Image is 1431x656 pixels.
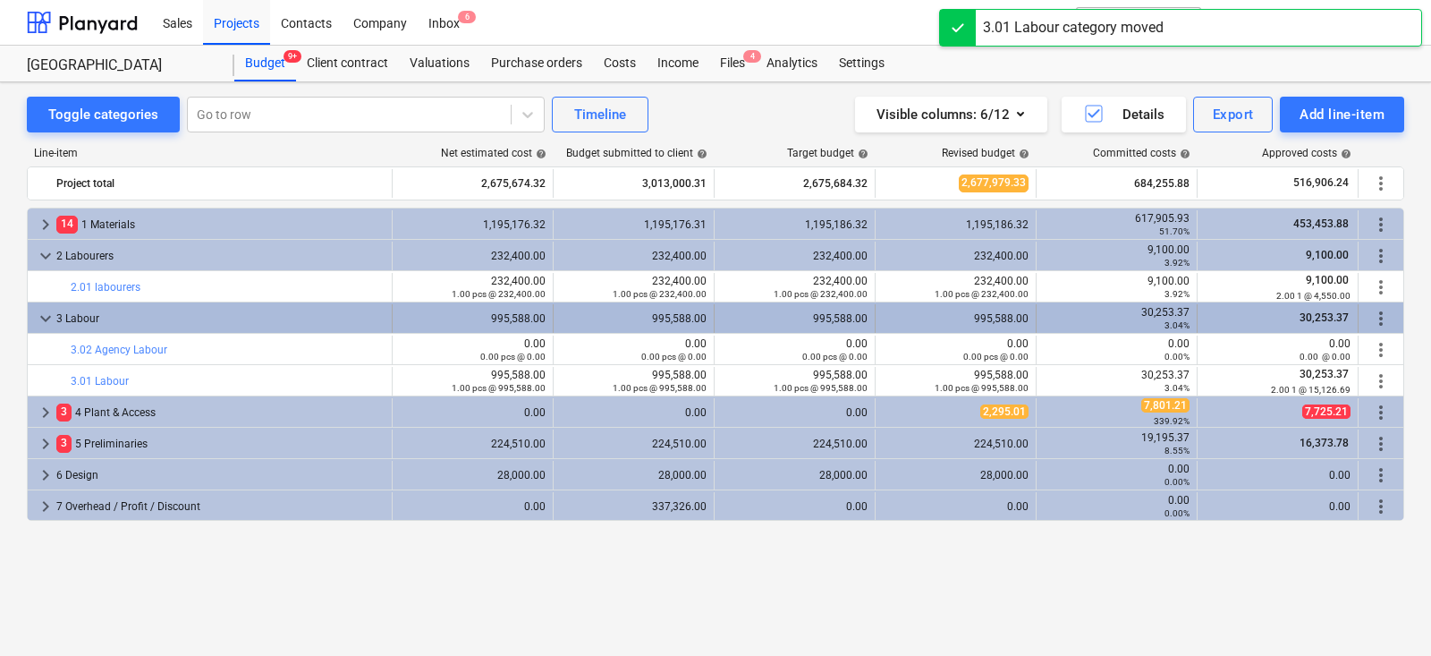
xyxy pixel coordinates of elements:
div: Toggle categories [48,103,158,126]
div: 0.00 [722,337,868,362]
div: 337,326.00 [561,500,707,513]
div: 1,195,176.32 [400,218,546,231]
span: help [854,149,868,159]
div: 232,400.00 [722,275,868,300]
div: 4 Plant & Access [56,398,385,427]
div: 684,255.88 [1044,169,1190,198]
div: 5 Preliminaries [56,430,385,458]
span: keyboard_arrow_right [35,464,56,486]
a: 3.02 Agency Labour [71,344,167,356]
span: More actions [1370,277,1392,298]
span: 3 [56,435,72,452]
span: 3 [56,404,72,421]
div: 995,588.00 [561,369,707,394]
span: 6 [458,11,476,23]
div: 224,510.00 [561,438,707,450]
div: 224,510.00 [883,438,1029,450]
div: Budget submitted to client [566,147,707,159]
div: 1 Materials [56,210,385,239]
span: 7,801.21 [1141,398,1190,413]
span: keyboard_arrow_right [35,433,56,455]
div: 6 Design [56,461,385,490]
span: 2,677,979.33 [959,175,1029,192]
div: 0.00 [400,337,546,362]
div: Committed costs [1093,147,1190,159]
a: Budget9+ [234,46,296,81]
small: 1.00 pcs @ 232,400.00 [935,289,1029,299]
div: 224,510.00 [400,438,546,450]
span: help [1337,149,1351,159]
div: 995,588.00 [883,312,1029,325]
span: 4 [743,50,761,63]
span: More actions [1370,433,1392,455]
span: help [1015,149,1029,159]
small: 3.04% [1164,383,1190,393]
div: 0.00 [1044,463,1190,488]
small: 1.00 pcs @ 995,588.00 [452,383,546,393]
div: 30,253.37 [1044,369,1190,394]
small: 8.55% [1164,446,1190,456]
small: 1.00 pcs @ 995,588.00 [935,383,1029,393]
div: Income [647,46,709,81]
div: 1,195,186.32 [722,218,868,231]
small: 1.00 pcs @ 995,588.00 [613,383,707,393]
span: More actions [1370,339,1392,361]
div: 995,588.00 [722,369,868,394]
div: 0.00 [883,337,1029,362]
span: 9,100.00 [1304,274,1351,286]
a: 3.01 Labour [71,375,129,388]
div: 2,675,674.32 [400,169,546,198]
span: help [693,149,707,159]
span: keyboard_arrow_right [35,214,56,235]
span: keyboard_arrow_down [35,245,56,267]
div: Purchase orders [480,46,593,81]
div: 232,400.00 [883,275,1029,300]
span: 7,725.21 [1302,405,1351,419]
small: 1.00 pcs @ 232,400.00 [452,289,546,299]
button: Toggle categories [27,97,180,132]
small: 1.00 pcs @ 995,588.00 [774,383,868,393]
span: More actions [1370,173,1392,194]
div: 19,195.37 [1044,431,1190,456]
small: 0.00 pcs @ 0.00 [480,352,546,362]
small: 3.04% [1164,320,1190,330]
span: keyboard_arrow_right [35,496,56,517]
span: More actions [1370,214,1392,235]
div: 995,588.00 [400,369,546,394]
div: 232,400.00 [400,275,546,300]
small: 0.00 pcs @ 0.00 [963,352,1029,362]
div: 995,588.00 [400,312,546,325]
div: Project total [56,169,385,198]
div: 28,000.00 [561,469,707,481]
div: 9,100.00 [1044,275,1190,300]
span: 30,253.37 [1298,368,1351,380]
div: 0.00 [1205,337,1351,362]
span: More actions [1370,245,1392,267]
iframe: Chat Widget [1342,570,1431,656]
small: 0.00 @ 0.00 [1300,352,1351,362]
div: Line-item [27,147,394,159]
a: 2.01 labourers [71,281,140,294]
a: Costs [593,46,647,81]
div: 0.00 [722,406,868,419]
span: help [532,149,546,159]
button: Export [1193,97,1274,132]
div: 232,400.00 [561,275,707,300]
a: Files4 [709,46,756,81]
div: 28,000.00 [883,469,1029,481]
div: 0.00 [722,500,868,513]
small: 1.00 pcs @ 232,400.00 [613,289,707,299]
div: Revised budget [942,147,1029,159]
button: Timeline [552,97,648,132]
div: 0.00 [1205,469,1351,481]
div: 224,510.00 [722,438,868,450]
button: Details [1062,97,1186,132]
small: 3.92% [1164,258,1190,268]
span: More actions [1370,402,1392,423]
span: keyboard_arrow_down [35,308,56,329]
small: 0.00 pcs @ 0.00 [641,352,707,362]
div: 28,000.00 [400,469,546,481]
div: Client contract [296,46,399,81]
